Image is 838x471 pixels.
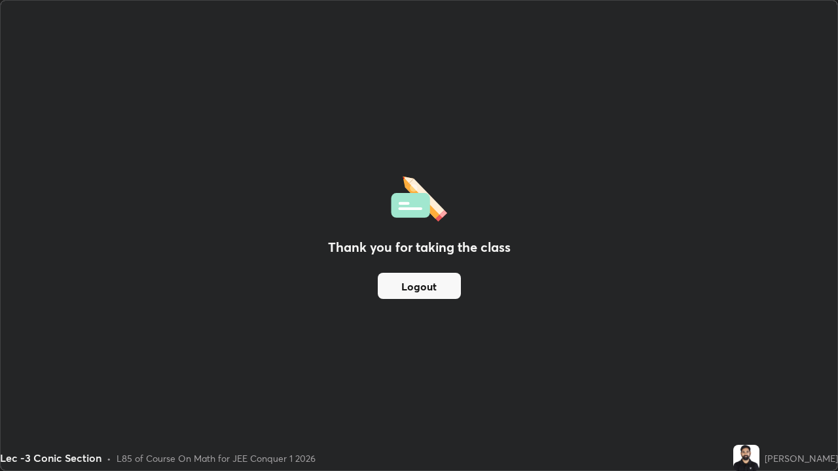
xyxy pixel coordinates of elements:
div: [PERSON_NAME] [765,451,838,465]
h2: Thank you for taking the class [328,237,511,257]
img: offlineFeedback.1438e8b3.svg [391,172,447,222]
button: Logout [378,273,461,299]
img: 04b9fe4193d640e3920203b3c5aed7f4.jpg [733,445,759,471]
div: L85 of Course On Math for JEE Conquer 1 2026 [117,451,316,465]
div: • [107,451,111,465]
